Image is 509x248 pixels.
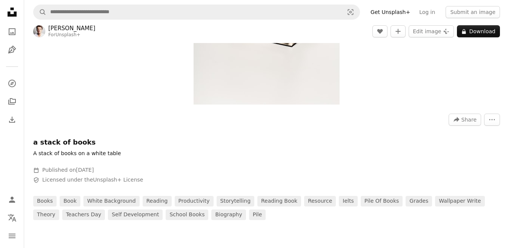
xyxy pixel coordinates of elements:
a: Home — Unsplash [5,5,20,21]
a: grades [406,196,432,206]
a: Log in / Sign up [5,192,20,207]
span: Share [461,114,477,125]
a: books [33,196,57,206]
a: Download History [5,112,20,127]
a: Explore [5,76,20,91]
button: Add to Collection [391,25,406,37]
button: Search Unsplash [34,5,46,19]
button: Download [457,25,500,37]
span: Published on [42,167,94,173]
a: Photos [5,24,20,39]
a: Illustrations [5,42,20,57]
a: pile of books [361,196,403,206]
a: storytelling [217,196,255,206]
a: Unsplash+ License [93,177,143,183]
button: Submit an image [446,6,500,18]
button: More Actions [484,114,500,126]
form: Find visuals sitewide [33,5,360,20]
img: Go to Thomas Franke's profile [33,25,45,37]
a: teachers day [62,209,105,220]
button: Like [372,25,388,37]
p: A stack of books on a white table [33,150,121,157]
time: November 29, 2022 at 2:27:59 PM GMT+4 [76,167,94,173]
button: Edit image [409,25,454,37]
a: pile [249,209,266,220]
a: theory [33,209,59,220]
a: reading [143,196,172,206]
a: Collections [5,94,20,109]
h1: a stack of books [33,138,260,147]
a: ielts [339,196,357,206]
div: For [48,32,95,38]
button: Visual search [341,5,360,19]
a: Log in [415,6,440,18]
a: biography [211,209,246,220]
a: book [60,196,80,206]
a: school books [166,209,208,220]
button: Share this image [449,114,481,126]
a: productivity [175,196,214,206]
a: white background [83,196,140,206]
a: resource [304,196,336,206]
span: Licensed under the [42,176,143,184]
a: self development [108,209,163,220]
button: Menu [5,228,20,243]
a: Unsplash+ [55,32,80,37]
button: Language [5,210,20,225]
a: [PERSON_NAME] [48,25,95,32]
a: reading book [257,196,301,206]
a: wallpaper write [435,196,484,206]
a: Get Unsplash+ [366,6,415,18]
